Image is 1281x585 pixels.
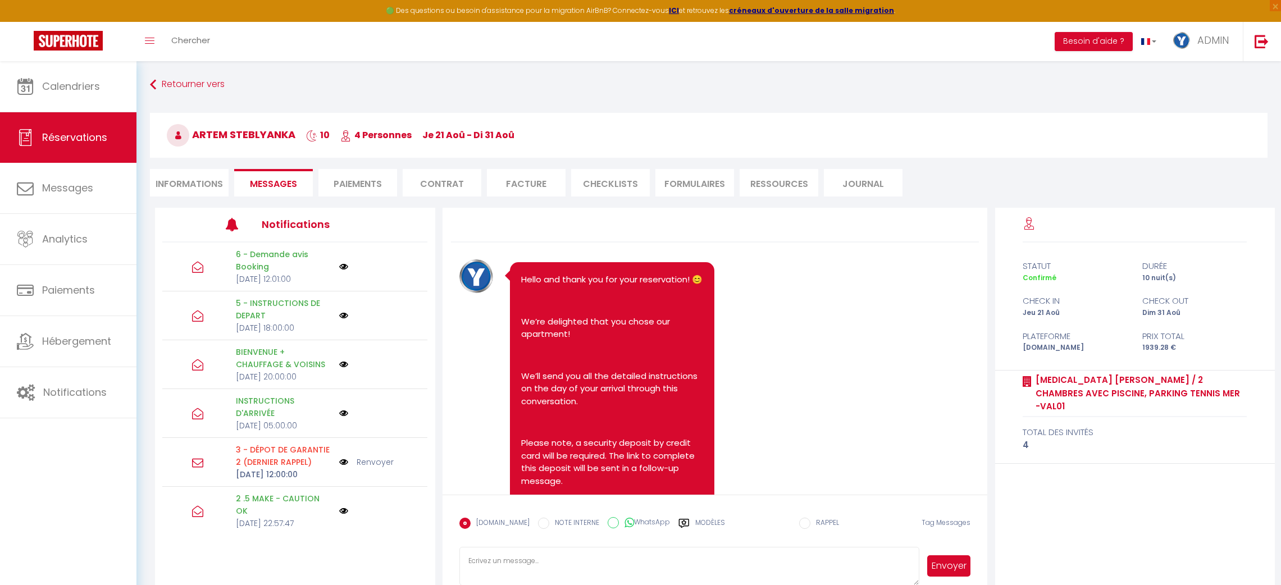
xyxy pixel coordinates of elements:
div: check in [1015,294,1135,308]
li: Paiements [318,169,397,196]
img: NO IMAGE [339,311,348,320]
img: Super Booking [34,31,103,51]
p: 6 - Demande avis Booking [236,248,332,273]
img: NO IMAGE [339,456,348,468]
div: Jeu 21 Aoû [1015,308,1135,318]
li: FORMULAIRES [655,169,734,196]
span: Analytics [42,232,88,246]
a: Chercher [163,22,218,61]
a: Renvoyer [357,456,394,468]
a: Retourner vers [150,75,1268,95]
img: NO IMAGE [339,506,348,515]
span: je 21 Aoû - di 31 Aoû [422,129,514,141]
img: NO IMAGE [339,409,348,418]
img: logout [1255,34,1269,48]
a: créneaux d'ouverture de la salle migration [729,6,894,15]
img: NO IMAGE [339,262,348,271]
label: Modèles [695,518,725,537]
div: Plateforme [1015,330,1135,343]
div: 10 nuit(s) [1135,273,1255,284]
label: RAPPEL [810,518,839,530]
button: Envoyer [927,555,970,577]
span: 10 [306,129,330,141]
p: [DATE] 12:01:00 [236,273,332,285]
p: [DATE] 18:00:00 [236,322,332,334]
p: Please note, a security deposit by credit card will be required. The link to complete this deposi... [521,437,703,487]
p: [DATE] 12:00:00 [236,468,332,481]
span: 4 Personnes [340,129,412,141]
p: [DATE] 22:57:47 [236,517,332,529]
label: WhatsApp [619,517,670,529]
div: Prix total [1135,330,1255,343]
span: Confirmé [1023,273,1056,282]
div: check out [1135,294,1255,308]
label: NOTE INTERNE [549,518,599,530]
h3: Notifications [262,212,372,237]
p: 2 .5 MAKE - CAUTION OK [236,492,332,517]
a: ... ADMIN [1165,22,1243,61]
span: Chercher [171,34,210,46]
span: Réservations [42,130,107,144]
div: durée [1135,259,1255,273]
button: Besoin d'aide ? [1055,32,1133,51]
a: [MEDICAL_DATA] [PERSON_NAME] / 2 Chambres avec piscine, parking Tennis Mer -VAL01 [1032,373,1247,413]
a: ICI [669,6,679,15]
div: 4 [1023,438,1247,452]
p: INSTRUCTIONS D'ARRIVÉE [236,395,332,419]
li: Informations [150,169,229,196]
span: Tag Messages [922,518,970,527]
span: Notifications [43,385,107,399]
p: BIENVENUE + CHAUFFAGE & VOISINS [236,346,332,371]
p: Hello and thank you for your reservation! 😊 [521,273,703,286]
div: 1939.28 € [1135,342,1255,353]
div: statut [1015,259,1135,273]
div: Dim 31 Aoû [1135,308,1255,318]
li: Journal [824,169,902,196]
span: Calendriers [42,79,100,93]
span: ADMIN [1197,33,1229,47]
span: Paiements [42,283,95,297]
img: 16434113080129.png [459,259,493,293]
li: Ressources [740,169,818,196]
img: NO IMAGE [339,360,348,369]
li: Contrat [403,169,481,196]
p: We’re delighted that you chose our apartment! [521,316,703,341]
p: Motif d'échec d'envoi [236,444,332,468]
span: Hébergement [42,334,111,348]
p: [DATE] 05:00:00 [236,419,332,432]
div: total des invités [1023,426,1247,439]
span: Messages [42,181,93,195]
span: Artem Steblyanka [167,127,295,141]
span: Messages [250,177,297,190]
div: [DOMAIN_NAME] [1015,342,1135,353]
p: 5 - INSTRUCTIONS DE DEPART [236,297,332,322]
li: CHECKLISTS [571,169,650,196]
p: We’ll send you all the detailed instructions on the day of your arrival through this conversation. [521,370,703,408]
p: [DATE] 20:00:00 [236,371,332,383]
li: Facture [487,169,566,196]
img: ... [1173,32,1190,49]
label: [DOMAIN_NAME] [471,518,530,530]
